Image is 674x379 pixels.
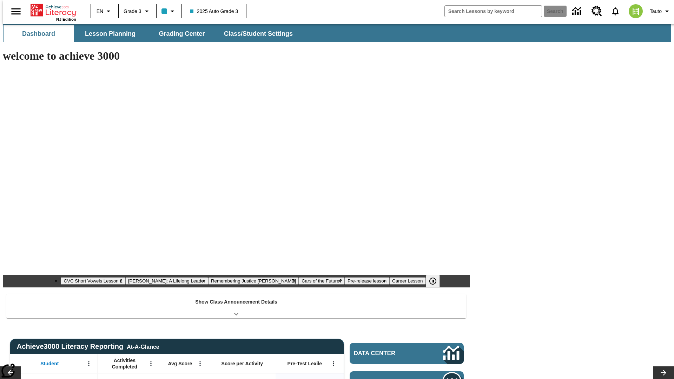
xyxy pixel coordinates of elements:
[61,277,125,285] button: Slide 1 CVC Short Vowels Lesson 2
[147,25,217,42] button: Grading Center
[31,2,76,21] div: Home
[3,49,470,62] h1: welcome to achieve 3000
[40,360,59,367] span: Student
[354,350,419,357] span: Data Center
[345,277,389,285] button: Slide 5 Pre-release lesson
[93,5,116,18] button: Language: EN, Select a language
[22,30,55,38] span: Dashboard
[288,360,322,367] span: Pre-Test Lexile
[606,2,625,20] a: Notifications
[4,25,74,42] button: Dashboard
[208,277,299,285] button: Slide 3 Remembering Justice O'Connor
[159,5,179,18] button: Class color is light blue. Change class color
[3,25,299,42] div: SubNavbar
[587,2,606,21] a: Resource Center, Will open in new tab
[568,2,587,21] a: Data Center
[97,8,103,15] span: EN
[653,366,674,379] button: Lesson carousel, Next
[121,5,154,18] button: Grade: Grade 3, Select a grade
[389,277,425,285] button: Slide 6 Career Lesson
[159,30,205,38] span: Grading Center
[218,25,298,42] button: Class/Student Settings
[6,1,26,22] button: Open side menu
[124,8,141,15] span: Grade 3
[195,298,277,306] p: Show Class Announcement Details
[299,277,345,285] button: Slide 4 Cars of the Future?
[3,24,671,42] div: SubNavbar
[224,30,293,38] span: Class/Student Settings
[222,360,263,367] span: Score per Activity
[629,4,643,18] img: avatar image
[84,358,94,369] button: Open Menu
[625,2,647,20] button: Select a new avatar
[168,360,192,367] span: Avg Score
[85,30,136,38] span: Lesson Planning
[650,8,662,15] span: Tauto
[17,343,159,351] span: Achieve3000 Literacy Reporting
[190,8,238,15] span: 2025 Auto Grade 3
[195,358,205,369] button: Open Menu
[426,275,440,287] button: Pause
[647,5,674,18] button: Profile/Settings
[426,275,447,287] div: Pause
[350,343,464,364] a: Data Center
[125,277,208,285] button: Slide 2 Dianne Feinstein: A Lifelong Leader
[56,17,76,21] span: NJ Edition
[6,294,466,318] div: Show Class Announcement Details
[101,357,148,370] span: Activities Completed
[75,25,145,42] button: Lesson Planning
[146,358,156,369] button: Open Menu
[31,3,76,17] a: Home
[445,6,542,17] input: search field
[328,358,339,369] button: Open Menu
[127,343,159,350] div: At-A-Glance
